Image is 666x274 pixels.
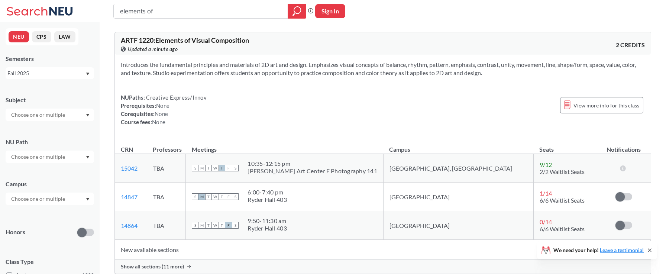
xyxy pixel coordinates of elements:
[248,196,287,203] div: Ryder Hall 403
[219,222,225,229] span: T
[212,222,219,229] span: W
[192,193,198,200] span: S
[212,165,219,171] span: W
[219,193,225,200] span: T
[212,193,219,200] span: W
[186,138,384,154] th: Meetings
[6,258,94,266] span: Class Type
[383,138,533,154] th: Campus
[121,145,133,154] div: CRN
[205,193,212,200] span: T
[147,154,186,183] td: TBA
[121,222,138,229] a: 14864
[6,96,94,104] div: Subject
[6,193,94,205] div: Dropdown arrow
[573,101,639,110] span: View more info for this class
[121,61,645,77] section: Introduces the fundamental principles and materials of 2D art and design. Emphasizes visual conce...
[6,55,94,63] div: Semesters
[248,167,377,175] div: [PERSON_NAME] Art Center F Photography 141
[6,151,94,163] div: Dropdown arrow
[248,225,287,232] div: Ryder Hall 403
[147,138,186,154] th: Professors
[198,222,205,229] span: M
[7,69,85,77] div: Fall 2025
[597,138,650,154] th: Notifications
[533,138,597,154] th: Seats
[86,156,90,159] svg: Dropdown arrow
[6,109,94,121] div: Dropdown arrow
[121,165,138,172] a: 15042
[86,198,90,201] svg: Dropdown arrow
[54,31,75,42] button: LAW
[128,45,178,53] span: Updated a minute ago
[540,168,585,175] span: 2/2 Waitlist Seats
[115,260,651,274] div: Show all sections (11 more)
[32,31,51,42] button: CPS
[152,119,165,125] span: None
[6,228,25,236] p: Honors
[225,193,232,200] span: F
[121,193,138,200] a: 14847
[248,188,287,196] div: 6:00 - 7:40 pm
[232,165,239,171] span: S
[292,6,301,16] svg: magnifying glass
[119,5,282,17] input: Class, professor, course number, "phrase"
[192,165,198,171] span: S
[232,222,239,229] span: S
[147,183,186,211] td: TBA
[288,4,306,19] div: magnifying glass
[198,193,205,200] span: M
[6,138,94,146] div: NU Path
[315,4,345,18] button: Sign In
[540,190,552,197] span: 1 / 14
[540,218,552,225] span: 0 / 14
[155,110,168,117] span: None
[7,194,70,203] input: Choose one or multiple
[115,240,597,260] td: New available sections
[540,197,585,204] span: 6/6 Waitlist Seats
[6,180,94,188] div: Campus
[383,154,533,183] td: [GEOGRAPHIC_DATA], [GEOGRAPHIC_DATA]
[121,36,249,44] span: ARTF 1220 : Elements of Visual Composition
[198,165,205,171] span: M
[86,114,90,117] svg: Dropdown arrow
[225,165,232,171] span: F
[121,93,207,126] div: NUPaths: Prerequisites: Corequisites: Course fees:
[248,217,287,225] div: 9:50 - 11:30 am
[156,102,169,109] span: None
[553,248,644,253] span: We need your help!
[248,160,377,167] div: 10:35 - 12:15 pm
[383,183,533,211] td: [GEOGRAPHIC_DATA]
[7,152,70,161] input: Choose one or multiple
[540,225,585,232] span: 6/6 Waitlist Seats
[205,165,212,171] span: T
[147,211,186,240] td: TBA
[219,165,225,171] span: T
[9,31,29,42] button: NEU
[383,211,533,240] td: [GEOGRAPHIC_DATA]
[145,94,207,101] span: Creative Express/Innov
[6,67,94,79] div: Fall 2025Dropdown arrow
[540,161,552,168] span: 9 / 12
[616,41,645,49] span: 2 CREDITS
[232,193,239,200] span: S
[225,222,232,229] span: F
[600,247,644,253] a: Leave a testimonial
[86,72,90,75] svg: Dropdown arrow
[192,222,198,229] span: S
[121,263,184,270] span: Show all sections (11 more)
[7,110,70,119] input: Choose one or multiple
[205,222,212,229] span: T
